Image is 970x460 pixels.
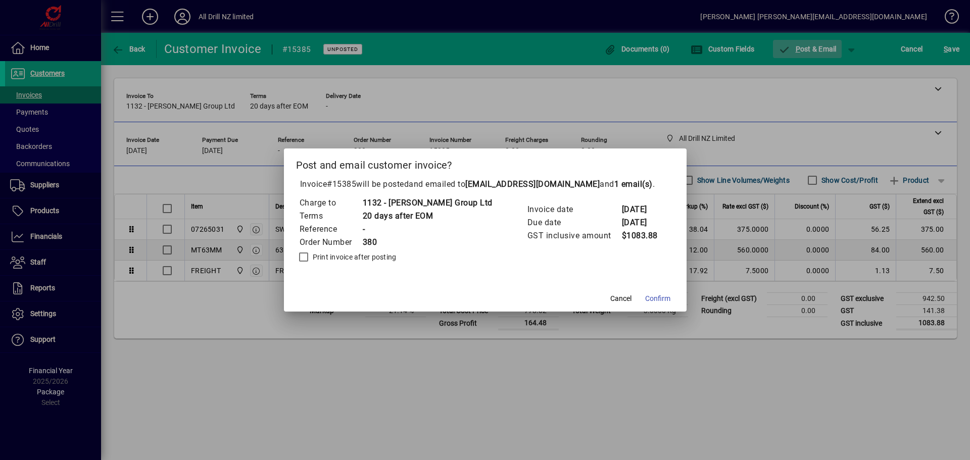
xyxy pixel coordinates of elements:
span: Cancel [610,293,632,304]
td: $1083.88 [621,229,662,242]
h2: Post and email customer invoice? [284,148,687,178]
td: Charge to [299,196,362,210]
td: - [362,223,493,236]
b: [EMAIL_ADDRESS][DOMAIN_NAME] [465,179,600,189]
p: Invoice will be posted . [296,178,674,190]
b: 1 email(s) [614,179,653,189]
td: 20 days after EOM [362,210,493,223]
button: Cancel [605,289,637,308]
td: Invoice date [527,203,621,216]
td: [DATE] [621,216,662,229]
td: [DATE] [621,203,662,216]
td: 380 [362,236,493,249]
td: GST inclusive amount [527,229,621,242]
span: and [600,179,653,189]
td: Order Number [299,236,362,249]
td: Due date [527,216,621,229]
label: Print invoice after posting [311,252,397,262]
td: Reference [299,223,362,236]
button: Confirm [641,289,674,308]
span: and emailed to [409,179,653,189]
td: 1132 - [PERSON_NAME] Group Ltd [362,196,493,210]
span: Confirm [645,293,670,304]
td: Terms [299,210,362,223]
span: #15385 [327,179,356,189]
